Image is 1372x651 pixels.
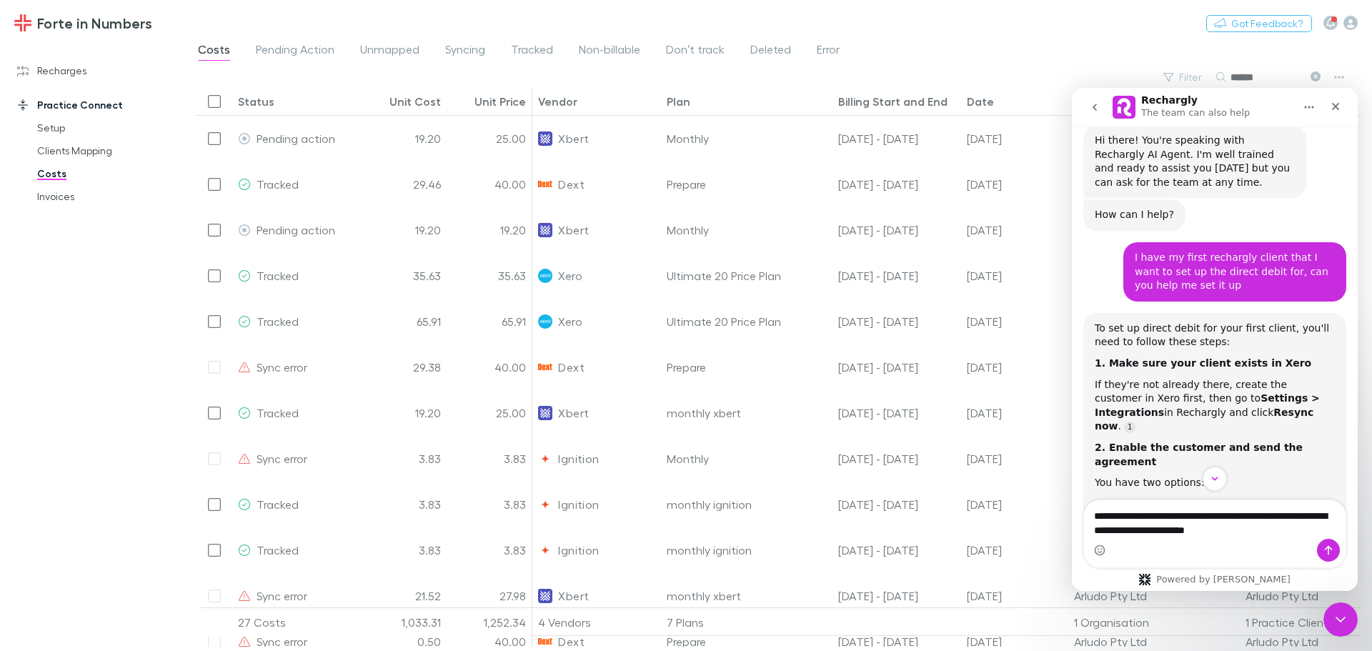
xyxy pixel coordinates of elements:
[447,207,532,253] div: 19.20
[661,116,832,161] div: Monthly
[661,608,832,637] div: 7 Plans
[558,344,584,389] span: Dext
[198,42,230,61] span: Costs
[538,406,552,420] img: Xbert's Logo
[558,116,589,161] span: Xbert
[1323,602,1358,637] iframe: Intercom live chat
[474,94,526,109] div: Unit Price
[361,390,447,436] div: 19.20
[361,299,447,344] div: 65.91
[661,573,832,619] div: monthly xbert
[967,94,994,109] div: Date
[1240,608,1368,637] div: 1 Practice Client
[661,344,832,390] div: Prepare
[1068,608,1240,637] div: 1 Organisation
[256,42,334,61] span: Pending Action
[538,94,577,109] div: Vendor
[961,482,1068,527] div: 30 May 2025
[23,354,231,379] b: 2. Enable the customer and send the agreement
[558,161,584,207] span: Dext
[832,161,961,207] div: 01 Jul - 31 Jul 25
[23,234,263,262] div: To set up direct debit for your first client, you'll need to follow these steps:
[23,162,193,185] a: Costs
[538,452,552,466] img: Ignition's Logo
[961,573,1068,619] div: 19 Aug 2025
[14,14,31,31] img: Forte in Numbers's Logo
[558,253,582,298] span: Xero
[447,482,532,527] div: 3.83
[558,299,582,344] span: Xero
[961,436,1068,482] div: 30 Aug 2025
[1246,573,1318,618] div: Arludo Pty Ltd
[360,42,419,61] span: Unmapped
[661,161,832,207] div: Prepare
[361,573,447,619] div: 21.52
[361,527,447,573] div: 3.83
[257,177,299,191] span: Tracked
[832,207,961,253] div: 01 Apr - 01 May 25
[538,497,552,512] img: Ignition's Logo
[361,482,447,527] div: 3.83
[961,207,1068,253] div: 19 Apr 2025
[257,223,335,237] span: Pending action
[23,269,239,281] b: 1. Make sure your client exists in Xero
[661,482,832,527] div: monthly ignition
[538,589,552,603] img: Xbert's Logo
[1231,69,1302,86] div: Search
[661,253,832,299] div: Ultimate 20 Price Plan
[538,269,552,283] img: Xero's Logo
[558,527,599,572] span: Ignition
[23,290,263,346] div: If they're not already there, create the customer in Xero first, then go to in Rechargly and click .
[257,543,299,557] span: Tracked
[961,344,1068,390] div: 01 Sep 2025
[361,161,447,207] div: 29.46
[1156,69,1211,86] button: Filter
[23,410,169,422] b: Option A: From an invoice
[538,543,552,557] img: Ignition's Logo
[750,42,791,61] span: Deleted
[832,299,961,344] div: 11 Jun - 30 Jun 25
[558,482,599,527] span: Ignition
[389,94,441,109] div: Unit Cost
[238,94,274,109] div: Status
[23,116,193,139] a: Setup
[961,253,1068,299] div: 11 Jul 2025
[838,94,948,109] div: Billing Start and End
[661,390,832,436] div: monthly xbert
[12,412,274,451] textarea: Message…
[447,253,532,299] div: 35.63
[1074,573,1234,618] div: Arludo Pty Ltd
[257,406,299,419] span: Tracked
[832,390,961,436] div: 01 May - 31 May 25
[961,527,1068,573] div: 30 May 2025
[538,177,552,192] img: Dext's Logo
[361,608,447,637] div: 1,033.31
[447,573,532,619] div: 27.98
[232,608,361,637] div: 27 Costs
[832,573,961,619] div: 20 Jul - 20 Aug 25
[538,223,552,237] img: Xbert's Logo
[3,59,193,82] a: Recharges
[361,344,447,390] div: 29.38
[558,436,599,481] span: Ignition
[511,42,553,61] span: Tracked
[817,42,840,61] span: Error
[532,608,661,637] div: 4 Vendors
[666,42,725,61] span: Don’t track
[245,451,268,474] button: Send a message…
[447,436,532,482] div: 3.83
[832,527,961,573] div: 01 May - 31 May 25
[961,161,1068,207] div: 01 Jul 2025
[1206,15,1312,32] button: Got Feedback?
[447,527,532,573] div: 3.83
